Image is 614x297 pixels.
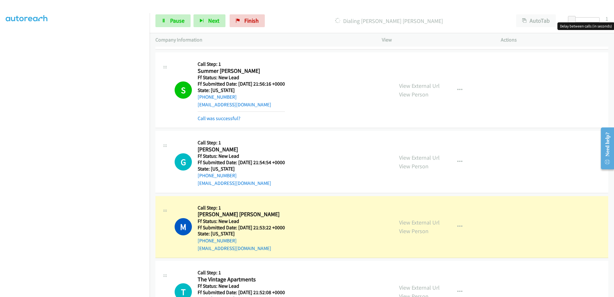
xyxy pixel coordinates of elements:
h5: Ff Submitted Date: [DATE] 21:54:54 +0000 [198,159,285,166]
h1: S [175,81,192,99]
button: Next [193,14,225,27]
h5: Ff Status: New Lead [198,283,306,289]
iframe: Resource Center [595,123,614,174]
h5: Ff Submitted Date: [DATE] 21:52:08 +0000 [198,289,306,296]
a: View Person [399,91,429,98]
a: View External Url [399,284,440,291]
a: View External Url [399,82,440,89]
a: Call was successful? [198,115,240,121]
span: Finish [244,17,259,24]
h5: Call Step: 1 [198,61,285,67]
a: View Person [399,163,429,170]
div: The call is yet to be attempted [175,153,192,171]
h5: Ff Submitted Date: [DATE] 21:56:16 +0000 [198,81,285,87]
span: Next [208,17,219,24]
p: Company Information [155,36,370,44]
a: View External Url [399,219,440,226]
a: Finish [230,14,265,27]
a: View Person [399,227,429,235]
a: View External Url [399,154,440,161]
h5: State: [US_STATE] [198,87,285,94]
h5: Ff Submitted Date: [DATE] 21:53:22 +0000 [198,225,285,231]
h1: G [175,153,192,171]
button: AutoTab [516,14,556,27]
p: Dialing [PERSON_NAME] [PERSON_NAME] [273,17,505,25]
span: Pause [170,17,185,24]
h5: Ff Status: New Lead [198,218,285,225]
a: [EMAIL_ADDRESS][DOMAIN_NAME] [198,245,271,251]
h2: The Vintage Apartments [198,276,306,283]
h5: Ff Status: New Lead [198,153,285,159]
a: [PHONE_NUMBER] [198,238,237,244]
h5: Call Step: 1 [198,140,285,146]
a: [PHONE_NUMBER] [198,94,237,100]
h1: M [175,218,192,235]
a: [EMAIL_ADDRESS][DOMAIN_NAME] [198,102,271,108]
h5: Call Step: 1 [198,205,285,211]
h5: Call Step: 1 [198,270,306,276]
a: [PHONE_NUMBER] [198,172,237,179]
h5: State: [US_STATE] [198,166,285,172]
div: 1 [605,14,608,23]
h2: [PERSON_NAME] [PERSON_NAME] [198,211,285,218]
h2: Summer [PERSON_NAME] [198,67,285,75]
h5: Ff Status: New Lead [198,74,285,81]
h2: [PERSON_NAME] [198,146,285,153]
p: View [382,36,489,44]
p: Actions [501,36,608,44]
a: Pause [155,14,191,27]
a: [EMAIL_ADDRESS][DOMAIN_NAME] [198,180,271,186]
h5: State: [US_STATE] [198,231,285,237]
